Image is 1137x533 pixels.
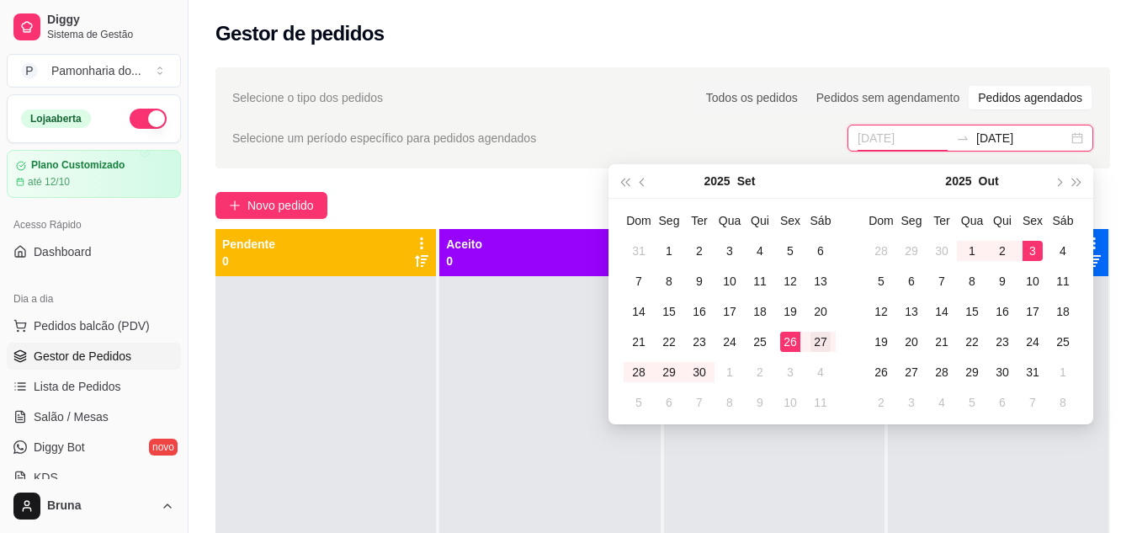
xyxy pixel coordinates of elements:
button: Pedidos balcão (PDV) [7,312,181,339]
a: DiggySistema de Gestão [7,7,181,47]
span: swap-right [956,131,970,145]
td: 2025-10-08 [715,387,745,418]
div: 4 [932,392,952,413]
td: 2025-10-03 [775,357,805,387]
button: Set [737,164,756,198]
th: Dom [866,205,896,236]
td: 2025-11-06 [987,387,1017,418]
p: 0 [222,253,275,269]
div: 22 [962,332,982,352]
div: 29 [659,362,679,382]
td: 2025-09-30 [684,357,715,387]
span: Lista de Pedidos [34,378,121,395]
td: 2025-10-29 [957,357,987,387]
td: 2025-10-06 [896,266,927,296]
td: 2025-09-06 [805,236,836,266]
td: 2025-11-01 [1048,357,1078,387]
td: 2025-09-16 [684,296,715,327]
td: 2025-09-05 [775,236,805,266]
div: 13 [901,301,922,322]
td: 2025-09-17 [715,296,745,327]
div: 8 [720,392,740,413]
div: 11 [810,392,831,413]
a: KDS [7,464,181,491]
td: 2025-10-10 [775,387,805,418]
td: 2025-09-15 [654,296,684,327]
td: 2025-10-28 [927,357,957,387]
th: Qui [987,205,1017,236]
td: 2025-10-18 [1048,296,1078,327]
th: Sex [1017,205,1048,236]
div: 13 [810,271,831,291]
td: 2025-10-09 [987,266,1017,296]
td: 2025-09-28 [866,236,896,266]
div: 30 [689,362,709,382]
span: Dashboard [34,243,92,260]
th: Ter [684,205,715,236]
td: 2025-10-20 [896,327,927,357]
a: Gestor de Pedidos [7,343,181,370]
span: Selecione o tipo dos pedidos [232,88,383,107]
div: 20 [810,301,831,322]
td: 2025-10-14 [927,296,957,327]
td: 2025-10-02 [987,236,1017,266]
td: 2025-10-13 [896,296,927,327]
div: Dia a dia [7,285,181,312]
td: 2025-09-23 [684,327,715,357]
div: Pamonharia do ... [51,62,141,79]
td: 2025-09-19 [775,296,805,327]
div: 23 [992,332,1012,352]
td: 2025-09-21 [624,327,654,357]
td: 2025-10-19 [866,327,896,357]
button: 2025 [945,164,971,198]
td: 2025-08-31 [624,236,654,266]
a: Dashboard [7,238,181,265]
td: 2025-10-31 [1017,357,1048,387]
div: Loja aberta [21,109,91,128]
td: 2025-09-09 [684,266,715,296]
p: 0 [446,253,482,269]
td: 2025-10-07 [927,266,957,296]
td: 2025-10-27 [896,357,927,387]
span: KDS [34,469,58,486]
div: 28 [871,241,891,261]
div: 25 [1053,332,1073,352]
div: 9 [750,392,770,413]
div: 6 [992,392,1012,413]
a: Lista de Pedidos [7,373,181,400]
div: 5 [871,271,891,291]
div: 28 [629,362,649,382]
td: 2025-10-17 [1017,296,1048,327]
td: 2025-10-05 [866,266,896,296]
button: Alterar Status [130,109,167,129]
span: Salão / Mesas [34,408,109,425]
td: 2025-09-14 [624,296,654,327]
div: 28 [932,362,952,382]
td: 2025-09-28 [624,357,654,387]
div: 2 [689,241,709,261]
th: Qui [745,205,775,236]
td: 2025-09-18 [745,296,775,327]
div: 30 [932,241,952,261]
p: Pendente [222,236,275,253]
td: 2025-09-12 [775,266,805,296]
div: 14 [629,301,649,322]
th: Ter [927,205,957,236]
td: 2025-10-16 [987,296,1017,327]
th: Seg [896,205,927,236]
th: Qua [715,205,745,236]
span: plus [229,200,241,211]
td: 2025-10-04 [1048,236,1078,266]
td: 2025-10-24 [1017,327,1048,357]
td: 2025-09-13 [805,266,836,296]
div: 9 [992,271,1012,291]
td: 2025-10-02 [745,357,775,387]
div: 6 [810,241,831,261]
td: 2025-11-08 [1048,387,1078,418]
input: Data início [858,129,949,147]
article: Plano Customizado [31,159,125,172]
div: 17 [1023,301,1043,322]
td: 2025-11-02 [866,387,896,418]
td: 2025-10-11 [1048,266,1078,296]
div: 5 [962,392,982,413]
